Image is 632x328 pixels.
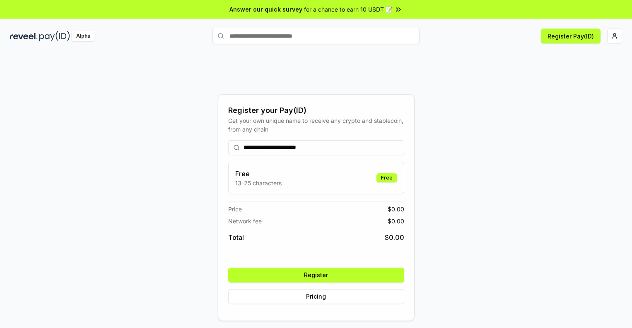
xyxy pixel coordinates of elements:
[39,31,70,41] img: pay_id
[228,232,244,242] span: Total
[228,289,404,304] button: Pricing
[228,205,242,213] span: Price
[229,5,302,14] span: Answer our quick survey
[388,205,404,213] span: $ 0.00
[228,105,404,116] div: Register your Pay(ID)
[385,232,404,242] span: $ 0.00
[235,179,282,187] p: 13-25 characters
[376,173,397,182] div: Free
[304,5,393,14] span: for a chance to earn 10 USDT 📝
[388,217,404,225] span: $ 0.00
[541,29,601,43] button: Register Pay(ID)
[228,268,404,283] button: Register
[228,217,262,225] span: Network fee
[228,116,404,134] div: Get your own unique name to receive any crypto and stablecoin, from any chain
[72,31,95,41] div: Alpha
[10,31,38,41] img: reveel_dark
[235,169,282,179] h3: Free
